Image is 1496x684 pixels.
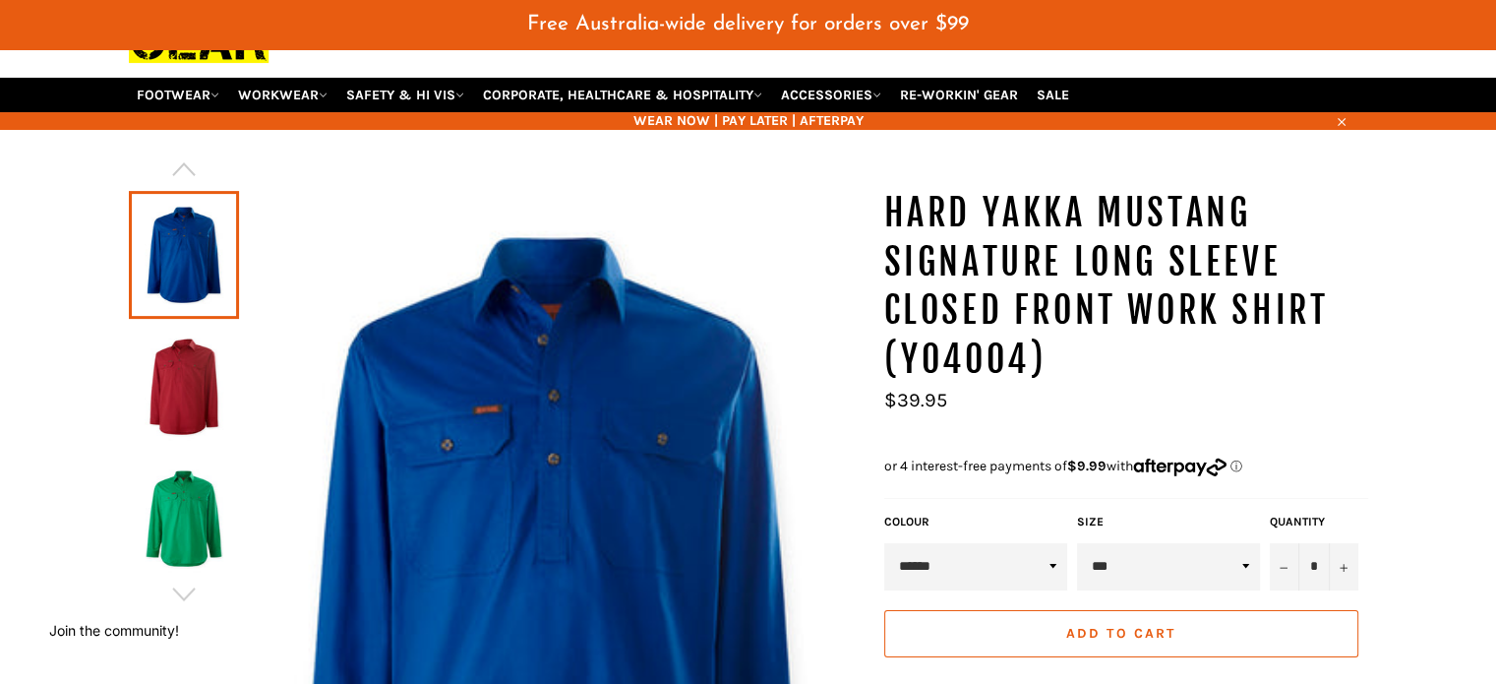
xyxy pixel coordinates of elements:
[129,78,227,112] a: FOOTWEAR
[1066,625,1175,642] span: Add to Cart
[1329,543,1358,591] button: Increase item quantity by one
[338,78,472,112] a: SAFETY & HI VIS
[527,14,969,34] span: Free Australia-wide delivery for orders over $99
[1077,514,1260,530] label: Size
[139,333,229,441] img: HARD YAKKA Mustang Signature Long Sleeve Closed Front Work Shirt (Y04004) - Workin' Gear
[892,78,1026,112] a: RE-WORKIN' GEAR
[139,465,229,573] img: HARD YAKKA Mustang Signature Long Sleeve Closed Front Work Shirt (Y04004) - Workin' Gear
[773,78,889,112] a: ACCESSORIES
[475,78,770,112] a: CORPORATE, HEALTHCARE & HOSPITALITY
[129,111,1368,130] span: WEAR NOW | PAY LATER | AFTERPAY
[884,610,1358,657] button: Add to Cart
[884,389,947,411] span: $39.95
[49,622,179,639] button: Join the community!
[884,514,1067,530] label: COLOUR
[1270,514,1358,530] label: Quantity
[1029,78,1077,112] a: SALE
[1270,543,1299,591] button: Reduce item quantity by one
[230,78,335,112] a: WORKWEAR
[884,189,1368,384] h1: HARD YAKKA Mustang Signature Long Sleeve Closed Front Work Shirt (Y04004)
